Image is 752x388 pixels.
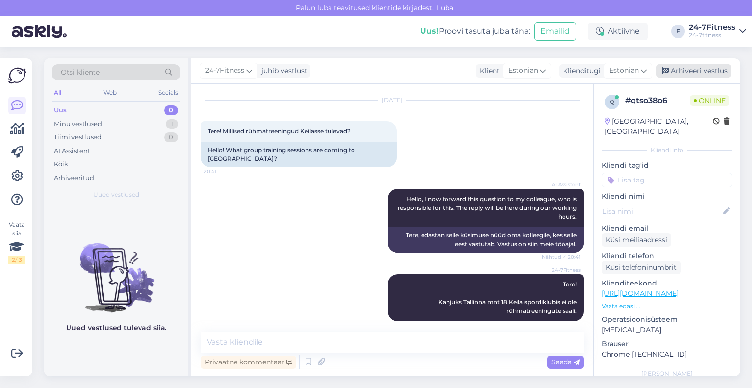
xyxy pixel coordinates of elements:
[602,339,732,349] p: Brauser
[602,369,732,378] div: [PERSON_NAME]
[54,119,102,129] div: Minu vestlused
[8,66,26,85] img: Askly Logo
[61,67,100,78] span: Otsi kliente
[44,226,188,314] img: No chats
[204,168,240,175] span: 20:41
[201,356,296,369] div: Privaatne kommentaar
[52,86,63,99] div: All
[602,173,732,187] input: Lisa tag
[689,31,735,39] div: 24-7fitness
[602,191,732,202] p: Kliendi nimi
[201,96,584,104] div: [DATE]
[602,314,732,325] p: Operatsioonisüsteem
[508,65,538,76] span: Estonian
[671,25,685,38] div: F
[588,23,648,40] div: Aktiivne
[689,24,735,31] div: 24-7Fitness
[434,3,456,12] span: Luba
[164,132,178,142] div: 0
[476,66,500,76] div: Klient
[602,349,732,360] p: Chrome [TECHNICAL_ID]
[542,253,581,260] span: Nähtud ✓ 20:41
[156,86,180,99] div: Socials
[164,105,178,115] div: 0
[602,278,732,288] p: Klienditeekond
[656,64,731,78] div: Arhiveeri vestlus
[602,160,732,171] p: Kliendi tag'id
[201,142,397,167] div: Hello! What group training sessions are coming to [GEOGRAPHIC_DATA]?
[101,86,118,99] div: Web
[398,195,578,220] span: Hello, I now forward this question to my colleague, who is responsible for this. The reply will b...
[420,26,530,37] div: Proovi tasuta juba täna:
[54,173,94,183] div: Arhiveeritud
[602,146,732,155] div: Kliendi info
[602,261,681,274] div: Küsi telefoninumbrit
[66,323,166,333] p: Uued vestlused tulevad siia.
[559,66,601,76] div: Klienditugi
[54,159,68,169] div: Kõik
[8,256,25,264] div: 2 / 3
[602,251,732,261] p: Kliendi telefon
[54,132,102,142] div: Tiimi vestlused
[205,65,244,76] span: 24-7Fitness
[602,233,671,247] div: Küsi meiliaadressi
[388,227,584,253] div: Tere, edastan selle küsimuse nüüd oma kolleegile, kes selle eest vastutab. Vastus on siin meie tö...
[258,66,307,76] div: juhib vestlust
[689,24,746,39] a: 24-7Fitness24-7fitness
[605,116,713,137] div: [GEOGRAPHIC_DATA], [GEOGRAPHIC_DATA]
[420,26,439,36] b: Uus!
[602,223,732,233] p: Kliendi email
[602,206,721,217] input: Lisa nimi
[8,220,25,264] div: Vaata siia
[208,128,351,135] span: Tere! Millised rühmatreeningud Keilasse tulevad?
[544,266,581,274] span: 24-7Fitness
[609,65,639,76] span: Estonian
[534,22,576,41] button: Emailid
[602,325,732,335] p: [MEDICAL_DATA]
[610,98,614,105] span: q
[551,358,580,366] span: Saada
[166,119,178,129] div: 1
[54,105,67,115] div: Uus
[690,95,729,106] span: Online
[602,302,732,310] p: Vaata edasi ...
[602,289,679,298] a: [URL][DOMAIN_NAME]
[94,190,139,199] span: Uued vestlused
[544,322,581,329] span: 20:46
[544,181,581,188] span: AI Assistent
[54,146,90,156] div: AI Assistent
[625,95,690,106] div: # qtso38o6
